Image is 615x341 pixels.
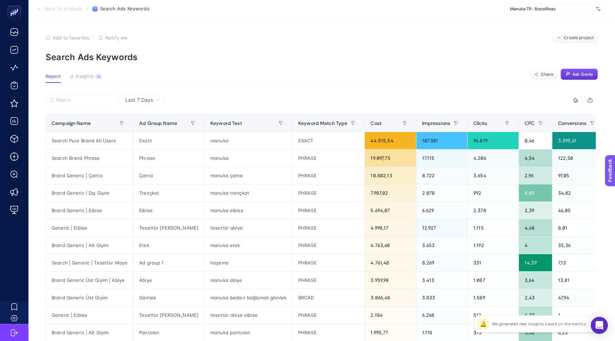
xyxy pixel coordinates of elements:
div: 3.395,61 [552,132,604,149]
div: Etek [133,237,204,254]
div: PHRASE [293,184,365,201]
span: Share [541,72,553,77]
div: 4,48 [519,219,552,236]
div: 2,43 [519,289,552,306]
span: Impressions [422,120,451,126]
div: Brand Generic | Alt Giyim [46,324,133,341]
div: Trençkot [133,184,204,201]
div: PHRASE [293,254,365,271]
div: 5,32 [519,324,552,341]
div: 1.995,77 [365,324,416,341]
div: 4 [519,237,552,254]
div: 35,36 [552,237,604,254]
p: Search Ads Keywords [46,52,598,62]
span: Campaign Name [52,120,91,126]
div: 46,05 [552,202,604,219]
div: 331 [468,254,519,271]
div: 14,39 [519,254,552,271]
div: Search Pure Brand All Users [46,132,133,149]
div: 97,05 [552,167,604,184]
div: 10.802,13 [365,167,416,184]
div: manuka çanta [205,167,292,184]
span: Notify me [105,35,127,41]
div: 7,13 [552,254,604,271]
div: Elbise [133,202,204,219]
span: Insights [76,74,94,79]
div: manuka [205,149,292,167]
div: PHRASE [293,306,365,324]
div: 4,27 [519,306,552,324]
div: manuka etek [205,237,292,254]
div: PHRASE [293,272,365,289]
div: Çanta [133,167,204,184]
div: 96.819 [468,132,519,149]
div: EXACT [293,132,365,149]
div: Phrase [133,149,204,167]
div: Pantolon [133,324,204,341]
div: Generic | Elbise [46,306,133,324]
div: 2.184 [365,306,416,324]
div: 1.087 [468,272,519,289]
span: Create project [564,35,594,41]
div: Brand Generic Üst Giyim [46,289,133,306]
div: tesettür abiye [205,219,292,236]
span: Add to favorites [53,35,89,41]
div: Abiye [133,272,204,289]
div: 4.763,60 [365,237,416,254]
div: 512 [468,306,519,324]
div: tesettür abiye elbise [205,306,292,324]
div: 3.959,98 [365,272,416,289]
div: 2.070 [416,184,468,201]
div: 3.654 [468,167,519,184]
div: Gömlek [133,289,204,306]
span: CPC [525,120,535,126]
div: 6.268 [416,306,468,324]
button: Ask Genie [561,69,598,80]
button: Create project [552,32,598,43]
div: PHRASE [293,202,365,219]
span: Cost [370,120,382,126]
div: 4.998,17 [365,219,416,236]
div: 4.206 [468,149,519,167]
div: BROAD [293,289,365,306]
div: 12.927 [416,219,468,236]
div: 3,64 [519,272,552,289]
span: Ask Genie [572,72,593,77]
span: Feedback [4,2,27,8]
span: Last 7 Days [125,96,153,104]
div: 5.694,07 [365,202,416,219]
div: Brand Generic | Alt Giyim [46,237,133,254]
div: Brand Generic | Çanta [46,167,133,184]
button: Notify me [98,35,127,41]
div: 992 [468,184,519,201]
div: 375 [468,324,519,341]
span: Manuka TR - BoostRoas [510,6,593,12]
span: Ad Group Name [139,120,177,126]
div: 2.378 [468,202,519,219]
div: PHRASE [293,167,365,184]
div: Exact [133,132,204,149]
div: 8.269 [416,254,468,271]
div: manuka elbise [205,202,292,219]
button: Add to favorites [46,35,89,41]
div: 122,50 [552,149,604,167]
div: 3.413 [416,272,468,289]
div: Ad group 1 [133,254,204,271]
div: 2,39 [519,202,552,219]
div: 19.097,75 [365,149,416,167]
div: Brand Generic | Elbise [46,202,133,219]
span: Conversions [558,120,587,126]
div: Brand Generic Üst Giyim | Abiye [46,272,133,289]
div: 🔔 [478,318,489,330]
div: 6.629 [416,202,468,219]
div: 14 [95,74,102,79]
div: 8.722 [416,167,468,184]
div: 187.381 [416,132,468,149]
div: Search Brand Phrase [46,149,133,167]
div: manuka abiye [205,272,292,289]
div: 1.115 [468,219,519,236]
span: / [86,6,88,11]
div: manuka [205,132,292,149]
span: Clicks [473,120,487,126]
div: 13,81 [552,272,604,289]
